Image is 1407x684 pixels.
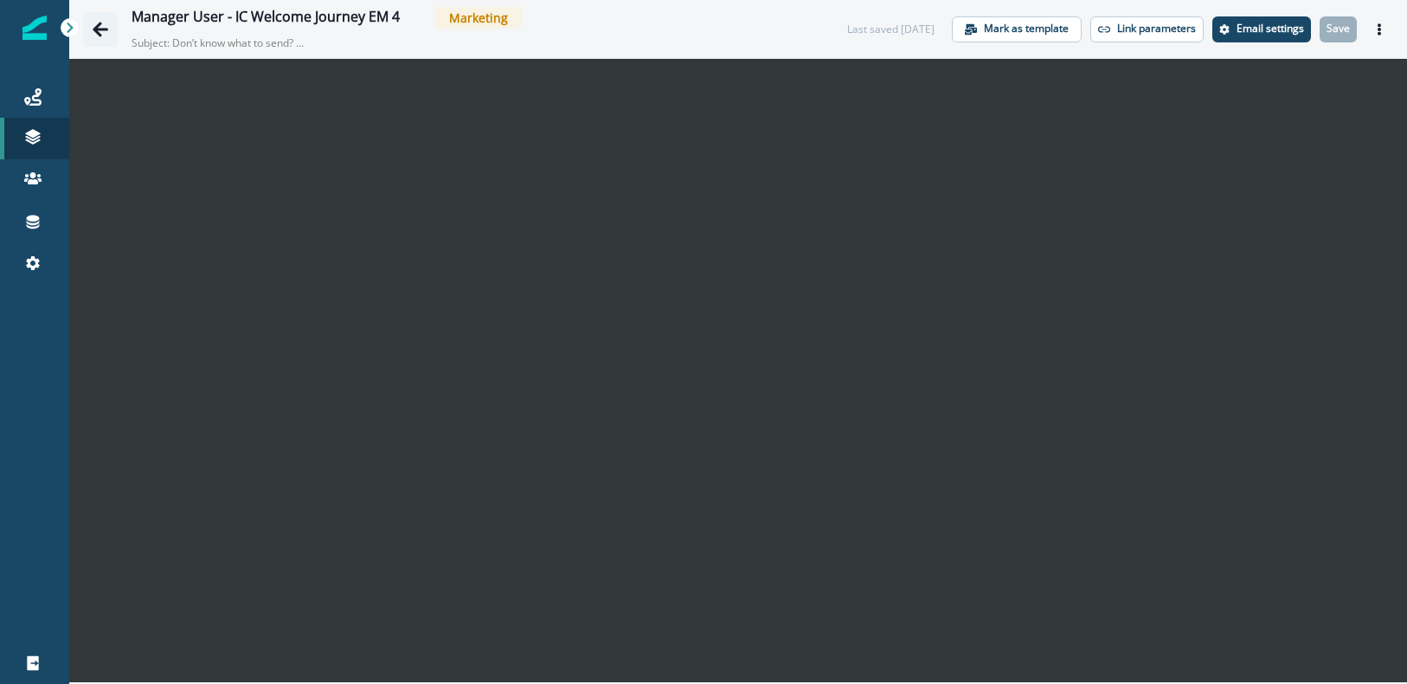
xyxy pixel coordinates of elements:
[132,29,305,51] p: Subject: Don’t know what to send? Let us help!
[83,12,118,47] button: Go back
[952,16,1082,42] button: Mark as template
[847,22,935,37] div: Last saved [DATE]
[22,16,47,40] img: Inflection
[1320,16,1357,42] button: Save
[1327,23,1350,35] p: Save
[132,9,400,28] div: Manager User - IC Welcome Journey EM 4
[984,23,1069,35] p: Mark as template
[1212,16,1311,42] button: Settings
[1237,23,1304,35] p: Email settings
[1090,16,1204,42] button: Link parameters
[435,7,522,29] span: Marketing
[1365,16,1393,42] button: Actions
[1117,23,1196,35] p: Link parameters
